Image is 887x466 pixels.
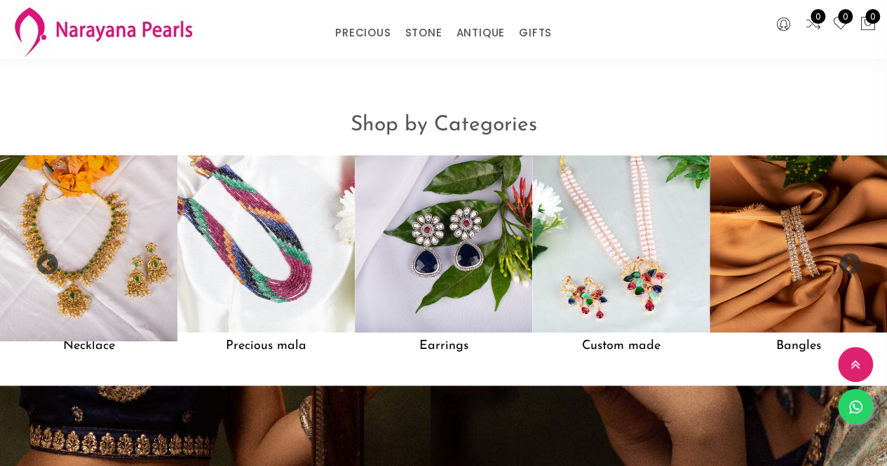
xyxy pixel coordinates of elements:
img: Earrings [355,155,532,332]
img: Custom made [532,155,710,332]
img: Bangles [710,155,887,332]
h5: Bangles [710,332,887,359]
img: Precious mala [177,155,355,332]
a: 0 [832,15,849,34]
a: ANTIQUE [456,22,505,43]
span: 0 [838,9,853,24]
a: STONE [405,22,442,43]
h5: Custom made [532,332,710,359]
span: 0 [811,9,825,24]
h5: Earrings [355,332,532,359]
button: Previous [35,253,49,267]
span: 0 [865,9,880,24]
button: Next [838,253,852,267]
h5: Precious mala [177,332,355,359]
a: 0 [805,15,822,34]
a: PRECIOUS [335,22,391,43]
button: 0 [860,15,876,34]
a: GIFTS [519,22,552,43]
